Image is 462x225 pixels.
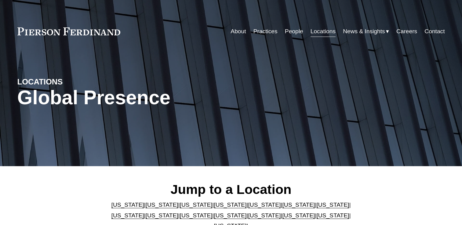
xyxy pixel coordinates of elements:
[343,26,385,37] span: News & Insights
[111,212,144,219] a: [US_STATE]
[316,212,349,219] a: [US_STATE]
[231,26,246,37] a: About
[343,26,389,37] a: folder dropdown
[282,212,315,219] a: [US_STATE]
[106,181,356,197] h2: Jump to a Location
[146,202,178,208] a: [US_STATE]
[180,212,213,219] a: [US_STATE]
[248,212,281,219] a: [US_STATE]
[111,202,144,208] a: [US_STATE]
[214,202,247,208] a: [US_STATE]
[214,212,247,219] a: [US_STATE]
[180,202,213,208] a: [US_STATE]
[396,26,417,37] a: Careers
[17,87,302,109] h1: Global Presence
[253,26,278,37] a: Practices
[285,26,303,37] a: People
[248,202,281,208] a: [US_STATE]
[424,26,445,37] a: Contact
[146,212,178,219] a: [US_STATE]
[17,77,124,87] h4: LOCATIONS
[311,26,336,37] a: Locations
[282,202,315,208] a: [US_STATE]
[316,202,349,208] a: [US_STATE]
